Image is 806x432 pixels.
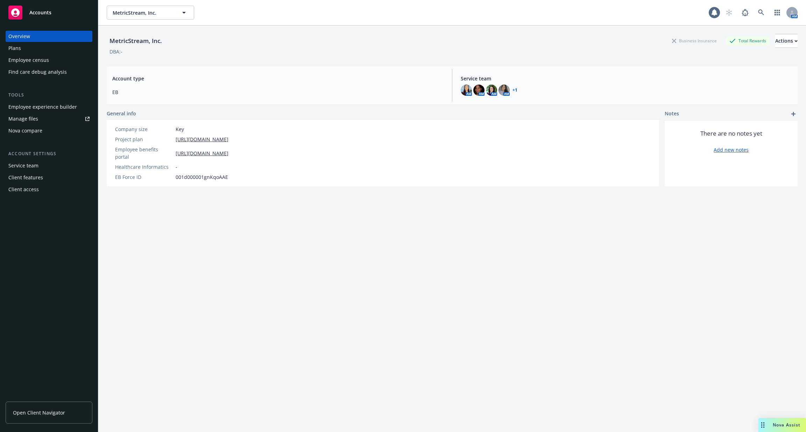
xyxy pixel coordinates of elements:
a: Find care debug analysis [6,66,92,78]
div: Tools [6,92,92,99]
a: Add new notes [714,146,749,153]
a: Service team [6,160,92,171]
a: Employee census [6,55,92,66]
div: Healthcare Informatics [115,163,173,171]
a: Nova compare [6,125,92,136]
div: Nova compare [8,125,42,136]
div: Employee census [8,55,49,66]
div: Total Rewards [726,36,770,45]
span: EB [112,88,444,96]
div: Service team [8,160,38,171]
a: Start snowing [722,6,736,20]
a: Overview [6,31,92,42]
span: Accounts [29,10,51,15]
img: photo [499,85,510,96]
div: Drag to move [758,418,767,432]
img: photo [473,85,485,96]
a: Client features [6,172,92,183]
a: [URL][DOMAIN_NAME] [176,136,228,143]
span: Nova Assist [773,422,800,428]
a: Plans [6,43,92,54]
span: There are no notes yet [700,129,762,138]
a: [URL][DOMAIN_NAME] [176,150,228,157]
span: Service team [461,75,792,82]
div: Business Insurance [669,36,720,45]
div: EB Force ID [115,173,173,181]
div: Employee benefits portal [115,146,173,160]
img: photo [461,85,472,96]
span: Notes [665,110,679,118]
div: DBA: - [109,48,122,55]
button: MetricStream, Inc. [107,6,194,20]
a: add [789,110,798,118]
a: Employee experience builder [6,101,92,113]
div: Client access [8,184,39,195]
a: Switch app [770,6,784,20]
button: Nova Assist [758,418,806,432]
a: +1 [512,88,517,92]
span: Open Client Navigator [13,409,65,416]
a: Report a Bug [738,6,752,20]
span: Account type [112,75,444,82]
span: General info [107,110,136,117]
div: Company size [115,125,173,133]
div: Employee experience builder [8,101,77,113]
a: Search [754,6,768,20]
button: Actions [775,34,798,48]
span: - [176,163,177,171]
div: Find care debug analysis [8,66,67,78]
div: MetricStream, Inc. [107,36,165,45]
a: Client access [6,184,92,195]
img: photo [486,85,497,96]
span: Key [176,125,184,133]
div: Plans [8,43,21,54]
a: Manage files [6,113,92,124]
span: 001d000001gnKqoAAE [176,173,228,181]
span: MetricStream, Inc. [113,9,173,16]
div: Overview [8,31,30,42]
a: Accounts [6,3,92,22]
div: Manage files [8,113,38,124]
div: Account settings [6,150,92,157]
div: Client features [8,172,43,183]
div: Project plan [115,136,173,143]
